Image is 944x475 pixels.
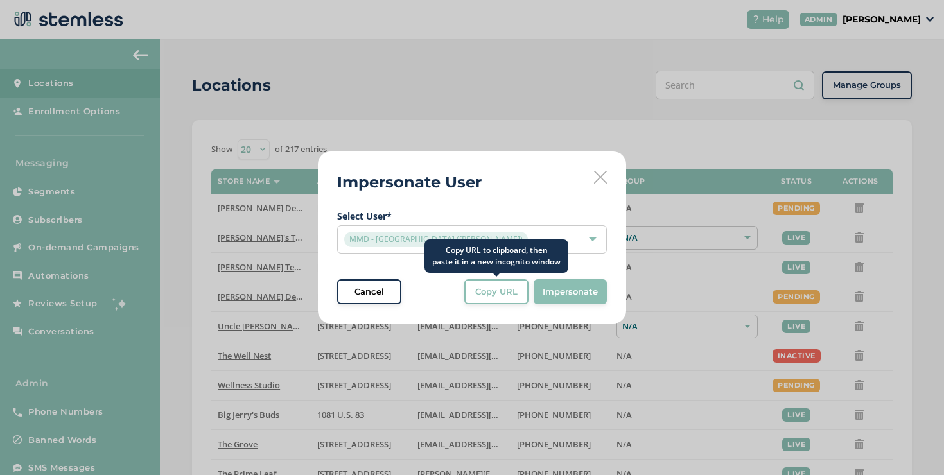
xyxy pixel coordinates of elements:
button: Impersonate [534,279,607,305]
span: MMD - [GEOGRAPHIC_DATA] ([PERSON_NAME]) [344,232,528,247]
span: Copy URL [475,286,518,298]
button: Cancel [337,279,401,305]
div: Copy URL to clipboard, then paste it in a new incognito window [424,239,568,273]
h2: Impersonate User [337,171,482,194]
button: Copy URL [464,279,529,305]
iframe: Chat Widget [880,413,944,475]
span: Cancel [354,286,384,298]
span: Impersonate [543,286,598,298]
label: Select User [337,209,607,223]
